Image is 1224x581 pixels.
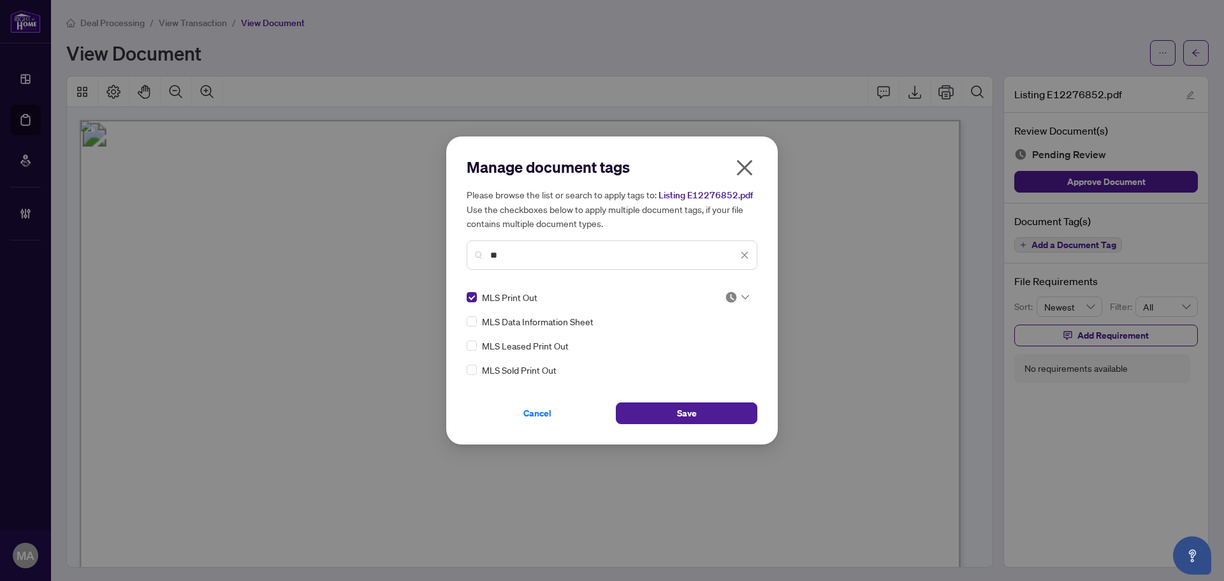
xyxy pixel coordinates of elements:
[523,403,551,423] span: Cancel
[482,314,594,328] span: MLS Data Information Sheet
[725,291,749,304] span: Pending Review
[734,158,755,178] span: close
[659,189,753,201] span: Listing E12276852.pdf
[740,251,749,260] span: close
[1173,536,1211,575] button: Open asap
[482,290,537,304] span: MLS Print Out
[482,363,557,377] span: MLS Sold Print Out
[467,157,757,177] h2: Manage document tags
[467,402,608,424] button: Cancel
[467,188,757,230] h5: Please browse the list or search to apply tags to: Use the checkboxes below to apply multiple doc...
[482,339,569,353] span: MLS Leased Print Out
[725,291,738,304] img: status
[677,403,697,423] span: Save
[616,402,757,424] button: Save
